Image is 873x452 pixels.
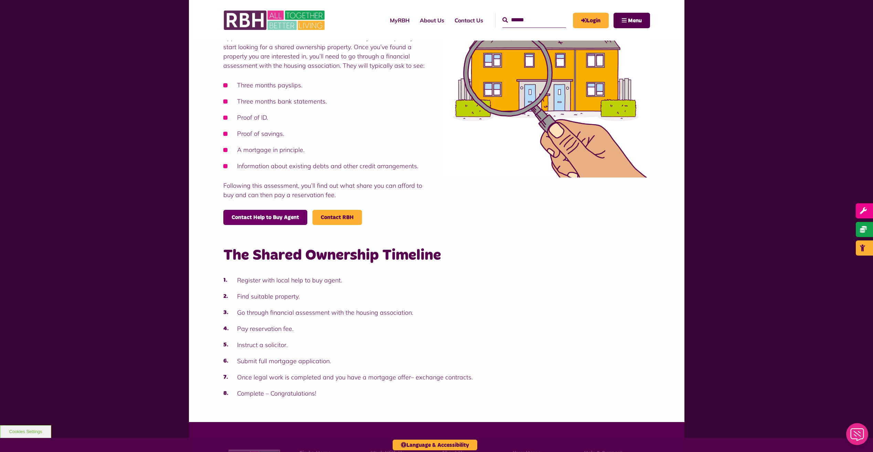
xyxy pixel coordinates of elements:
li: Pay reservation fee. [223,324,650,333]
span: Following this assessment, you’ll find out what share you can afford to buy and can then pay a re... [223,182,422,199]
a: Contact Help to Buy Agent - open in a new tab [223,210,307,225]
span: Information about existing debts and other credit arrangements. [237,162,418,170]
button: Navigation [614,13,650,28]
li: Complete – Congratulations! [223,389,650,398]
span: A mortgage in principle. [237,146,305,154]
a: Contact RBH - open in a new tab [321,215,354,220]
span: Proof of ID. [237,114,268,121]
a: Contact Us [449,11,488,30]
li: Submit full mortgage application. [223,356,650,366]
span: First, you’ll need to apply to your local Help to Buy agent. You can find your local agent on the... [223,15,432,69]
span: Proof of savings. [237,130,284,138]
span: Menu [628,18,642,23]
input: Search [502,13,566,28]
button: Language & Accessibility [393,440,477,450]
li: Find suitable property. [223,292,650,301]
li: Go through financial assessment with the housing association. [223,308,650,317]
img: RBH [223,7,327,34]
li: Once legal work is completed and you have a mortgage offer– exchange contracts. [223,373,650,382]
iframe: Netcall Web Assistant for live chat [842,421,873,452]
a: About Us [415,11,449,30]
li: Instruct a solicitor. [223,340,650,349]
span: Three months bank statements. [237,97,327,105]
a: MyRBH [573,13,609,28]
span: Three months payslips. [237,81,302,89]
li: Register with local help to buy agent. [223,276,650,285]
a: MyRBH [385,11,415,30]
h2: The Shared Ownership Timeline [223,246,650,265]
